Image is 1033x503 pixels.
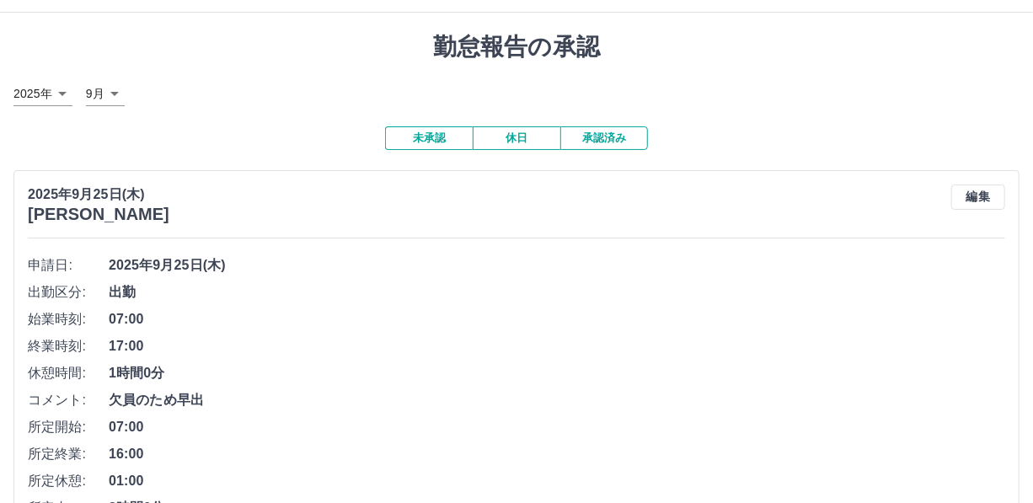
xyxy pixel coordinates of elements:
[109,390,1005,410] span: 欠員のため早出
[951,185,1005,210] button: 編集
[28,363,109,383] span: 休憩時間:
[28,471,109,491] span: 所定休憩:
[28,417,109,437] span: 所定開始:
[13,33,1020,62] h1: 勤怠報告の承認
[109,336,1005,356] span: 17:00
[109,444,1005,464] span: 16:00
[13,82,72,106] div: 2025年
[109,255,1005,276] span: 2025年9月25日(木)
[28,336,109,356] span: 終業時刻:
[28,309,109,329] span: 始業時刻:
[28,390,109,410] span: コメント:
[28,205,169,224] h3: [PERSON_NAME]
[28,255,109,276] span: 申請日:
[109,309,1005,329] span: 07:00
[86,82,125,106] div: 9月
[385,126,473,150] button: 未承認
[28,444,109,464] span: 所定終業:
[28,282,109,302] span: 出勤区分:
[473,126,560,150] button: 休日
[560,126,648,150] button: 承認済み
[109,417,1005,437] span: 07:00
[109,471,1005,491] span: 01:00
[109,363,1005,383] span: 1時間0分
[109,282,1005,302] span: 出勤
[28,185,169,205] p: 2025年9月25日(木)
